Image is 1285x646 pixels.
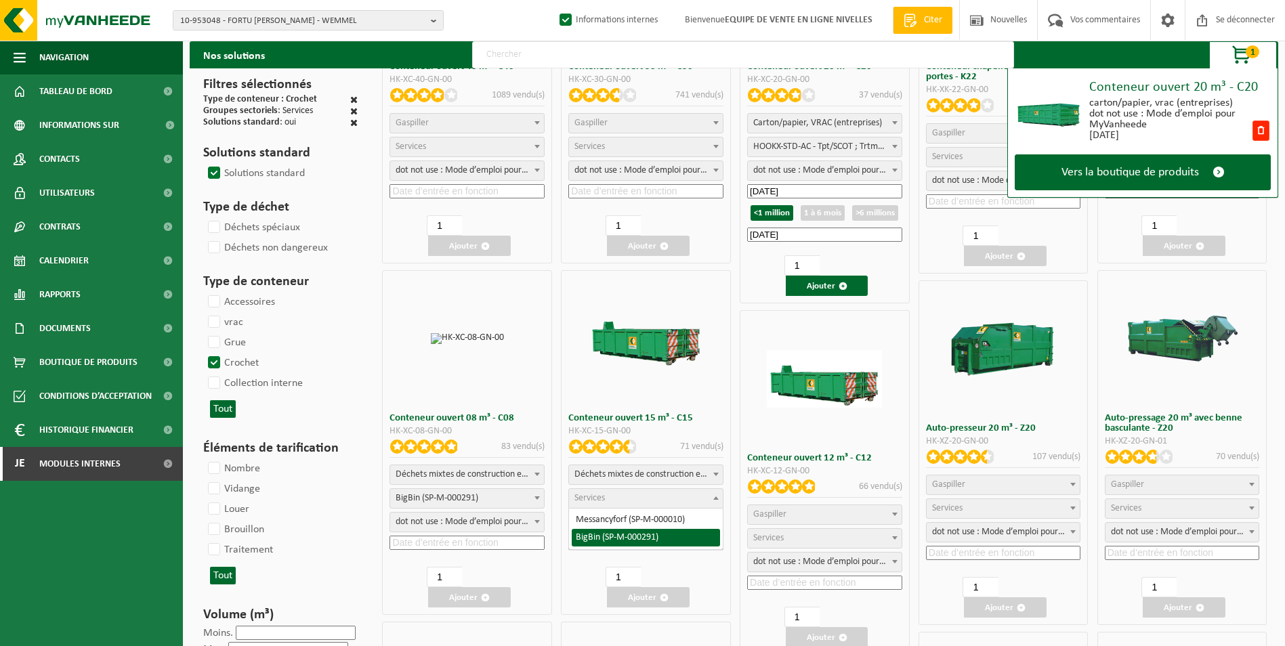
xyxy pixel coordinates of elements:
label: Déchets spéciaux [205,217,300,238]
input: Date d’entrée en fonction [926,546,1081,560]
font: Ajouter [1164,242,1192,251]
div: HK-XC-15-GN-00 [568,427,723,436]
h3: Conteneur chapelle 22 m³ avec portes - K22 [926,62,1081,82]
span: Calendrier [39,244,89,278]
span: Services [396,142,426,152]
input: Date d’entrée en fonction [747,576,902,590]
span: Services [574,493,605,503]
button: 10-953048 - FORTU [PERSON_NAME] - WEMMEL [173,10,444,30]
h3: Conteneur ouvert 08 m³ - C08 [389,413,545,423]
label: Brouillon [205,519,264,540]
span: Gaspiller [932,128,965,138]
span: dot not use : Manual voor MyVanheede [390,513,544,532]
span: dot not use : Manual voor MyVanheede [1105,522,1260,542]
span: Gaspiller [396,118,429,128]
label: Crochet [205,353,259,373]
input: 1 [1141,577,1177,597]
h3: Solutions standard [203,143,358,163]
span: Gaspiller [932,479,965,490]
input: Date d’entrée en fonction [926,194,1081,209]
img: HK-XC-12-GN-00 [767,350,882,408]
h3: Conteneur ouvert 15 m³ - C15 [568,413,723,423]
img: HK-XC-20-GN-00 [1015,93,1082,127]
span: Je [14,447,26,481]
span: Contacts [39,142,80,176]
span: 10-953048 - FORTU [PERSON_NAME] - WEMMEL [180,11,425,31]
span: dot not use : Manual voor MyVanheede [569,161,723,180]
h3: Éléments de tarification [203,438,358,458]
div: HK-XZ-20-GN-00 [926,437,1081,446]
div: 1 à 6 mois [801,205,845,221]
p: 107 vendu(s) [1032,450,1080,464]
span: dot not use : Manual voor MyVanheede [748,161,902,180]
input: 1 [427,567,462,587]
label: vrac [205,312,243,332]
div: HK-XC-30-GN-00 [568,75,723,85]
input: 1 [606,215,641,236]
span: BigBin (SP-M-000291) [389,488,545,509]
span: gemengd bouw- en sloopafval (inert en niet inert) [569,465,723,484]
p: 66 vendu(s) [859,479,902,494]
span: Informations sur l’entreprise [39,108,156,142]
div: : Services [203,106,313,118]
div: HK-XC-40-GN-00 [389,75,545,85]
p: 71 vendu(s) [680,439,723,454]
font: Ajouter [628,242,656,251]
span: dot not use : Manual voor MyVanheede [389,512,545,532]
div: Conteneur ouvert 20 m³ - C20 [1089,81,1271,94]
button: 1 [1209,41,1277,68]
div: : oui [203,118,296,129]
span: Documents [39,311,91,345]
font: Ajouter [1164,603,1192,612]
span: HOOKX-STD-AC - Tpt/SCOT; Trtmt/wu - Exchange (SP-M-000006) [747,137,902,157]
p: 741 vendu(s) [675,88,723,102]
h3: Volume (m³) [203,605,358,625]
li: Messancyforf (SP-M-000010) [572,511,720,529]
h3: Filtres sélectionnés [203,74,358,95]
div: >6 millions [852,205,898,221]
input: Date d’entrée en fonction [568,184,723,198]
span: Rapports [39,278,81,311]
span: Utilisateurs [39,176,95,210]
h2: Nos solutions [190,41,278,68]
input: Date d’entrée en fonction [389,184,545,198]
span: dot not use : Manual voor MyVanheede [568,160,723,181]
button: Tout [210,567,236,584]
h3: Auto-pressage 20 m³ avec benne basculante - Z20 [1105,413,1260,433]
input: 1 [427,215,462,236]
h3: Auto-presseur 20 m³ - Z20 [926,423,1081,433]
div: HK-XK-22-GN-00 [926,85,1081,95]
h3: Conteneur ouvert 12 m³ - C12 [747,453,902,463]
img: HK-XZ-20-GN-01 [1124,310,1240,368]
div: HK-XC-08-GN-00 [389,427,545,436]
span: Navigation [39,41,89,74]
label: Informations internes [557,10,658,30]
span: dot not use : Manual voor MyVanheede [747,160,902,181]
button: Ajouter [1143,597,1225,618]
input: Date d’entrée en fonction [747,184,902,198]
img: HK-XZ-20-GN-00 [946,291,1061,406]
span: Boutique de produits [39,345,138,379]
img: HK-XC-15-GN-00 [589,310,704,368]
span: dot not use : Manual voor MyVanheede [389,160,545,181]
span: Historique financier [39,413,133,447]
p: 1089 vendu(s) [492,88,545,102]
font: Ajouter [985,603,1013,612]
span: Citer [921,14,946,27]
div: dot not use : Mode d’emploi pour MyVanheede [1089,108,1251,130]
input: 1 [963,225,998,246]
input: Date d’entrée en fonction [389,536,545,550]
span: Contrats [39,210,81,244]
strong: EQUIPE DE VENTE EN LIGNE NIVELLES [725,15,872,25]
font: Ajouter [449,593,478,602]
label: Vidange [205,479,260,499]
input: 1 [606,567,641,587]
a: Vers la boutique de produits [1015,154,1271,190]
span: dot not use : Manual voor MyVanheede [927,171,1080,190]
h3: Type de conteneur [203,272,358,292]
button: Ajouter [607,587,690,607]
span: Tableau de bord [39,74,112,108]
font: Ajouter [628,593,656,602]
div: HK-XC-20-GN-00 [747,75,902,85]
label: Collection interne [205,373,303,393]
